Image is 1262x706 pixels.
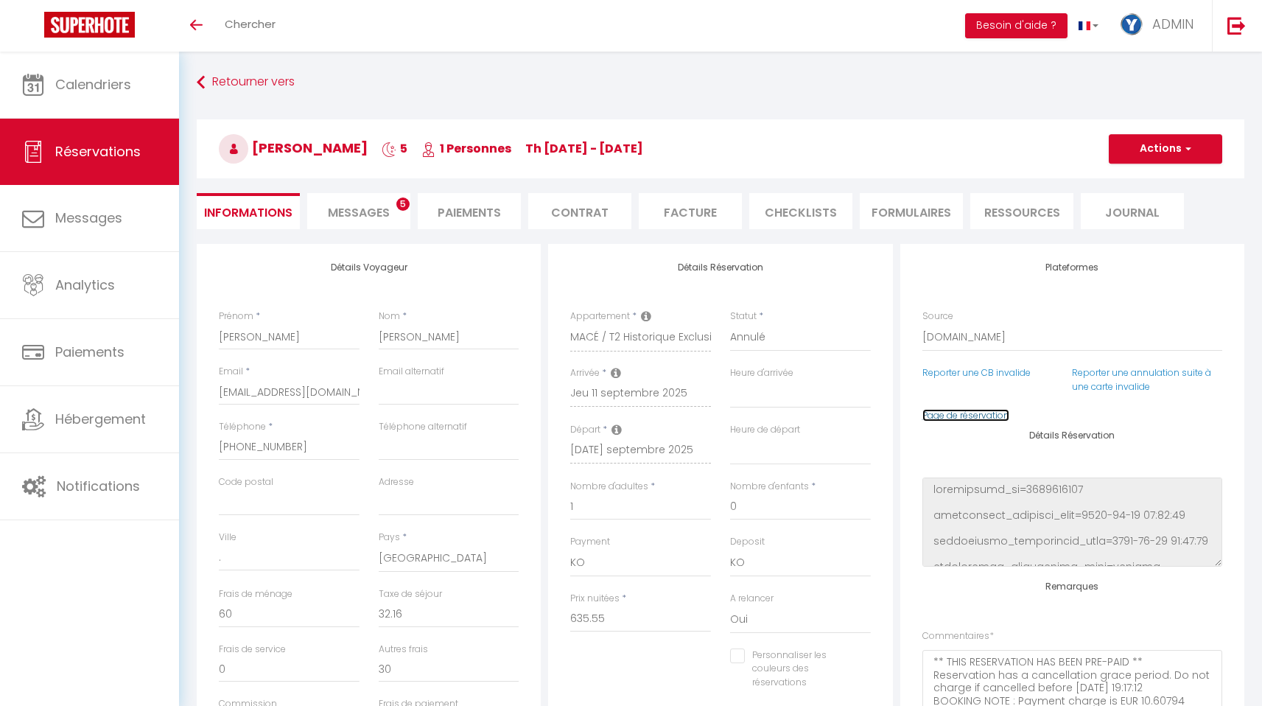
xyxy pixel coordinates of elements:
[749,193,852,229] li: CHECKLISTS
[379,420,467,434] label: Téléphone alternatif
[570,366,600,380] label: Arrivée
[379,365,444,379] label: Email alternatif
[922,262,1222,273] h4: Plateformes
[570,310,630,324] label: Appartement
[1081,193,1184,229] li: Journal
[970,193,1073,229] li: Ressources
[570,535,610,549] label: Payment
[570,262,870,273] h4: Détails Réservation
[730,310,757,324] label: Statut
[1121,13,1143,35] img: ...
[55,343,125,361] span: Paiements
[44,12,135,38] img: Super Booking
[639,193,742,229] li: Facture
[1109,134,1222,164] button: Actions
[1072,366,1211,393] a: Reporter une annulation suite à une carte invalide
[922,409,1009,422] a: Page de réservation
[570,592,620,606] label: Prix nuitées
[219,587,292,601] label: Frais de ménage
[197,193,300,229] li: Informations
[219,139,368,157] span: [PERSON_NAME]
[219,310,253,324] label: Prénom
[197,69,1244,96] a: Retourner vers
[219,475,273,489] label: Code postal
[730,480,809,494] label: Nombre d'enfants
[379,587,442,601] label: Taxe de séjour
[922,581,1222,592] h4: Remarques
[922,629,994,643] label: Commentaires
[730,535,765,549] label: Deposit
[418,193,521,229] li: Paiements
[379,310,400,324] label: Nom
[570,423,600,437] label: Départ
[1152,15,1193,33] span: ADMIN
[396,198,410,211] span: 5
[328,204,390,221] span: Messages
[57,477,140,495] span: Notifications
[922,430,1222,441] h4: Détails Réservation
[1227,16,1246,35] img: logout
[219,643,286,657] label: Frais de service
[421,140,511,157] span: 1 Personnes
[55,209,122,227] span: Messages
[922,366,1031,379] a: Reporter une CB invalide
[55,410,146,428] span: Hébergement
[922,310,953,324] label: Source
[219,365,243,379] label: Email
[379,643,428,657] label: Autres frais
[525,140,643,157] span: Th [DATE] - [DATE]
[570,480,648,494] label: Nombre d'adultes
[730,366,793,380] label: Heure d'arrivée
[730,592,774,606] label: A relancer
[860,193,963,229] li: FORMULAIRES
[219,531,236,545] label: Ville
[730,423,800,437] label: Heure de départ
[745,649,852,691] label: Personnaliser les couleurs des réservations
[379,531,400,545] label: Pays
[219,262,519,273] h4: Détails Voyageur
[379,475,414,489] label: Adresse
[55,142,141,161] span: Réservations
[55,75,131,94] span: Calendriers
[965,13,1068,38] button: Besoin d'aide ?
[225,16,276,32] span: Chercher
[219,420,266,434] label: Téléphone
[12,6,56,50] button: Ouvrir le widget de chat LiveChat
[382,140,407,157] span: 5
[55,276,115,294] span: Analytics
[528,193,631,229] li: Contrat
